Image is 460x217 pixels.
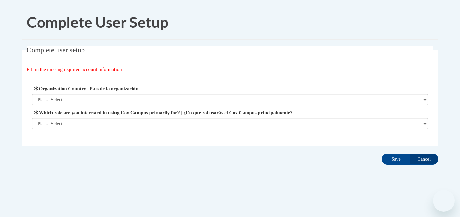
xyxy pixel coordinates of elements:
[433,190,455,212] iframe: Button to launch messaging window
[27,67,122,72] span: Fill in the missing required account information
[32,109,428,116] label: Which role are you interested in using Cox Campus primarily for? | ¿En qué rol usarás el Cox Camp...
[27,13,168,31] span: Complete User Setup
[410,154,438,165] input: Cancel
[32,85,428,92] label: Organization Country | País de la organización
[382,154,410,165] input: Save
[27,46,85,54] span: Complete user setup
